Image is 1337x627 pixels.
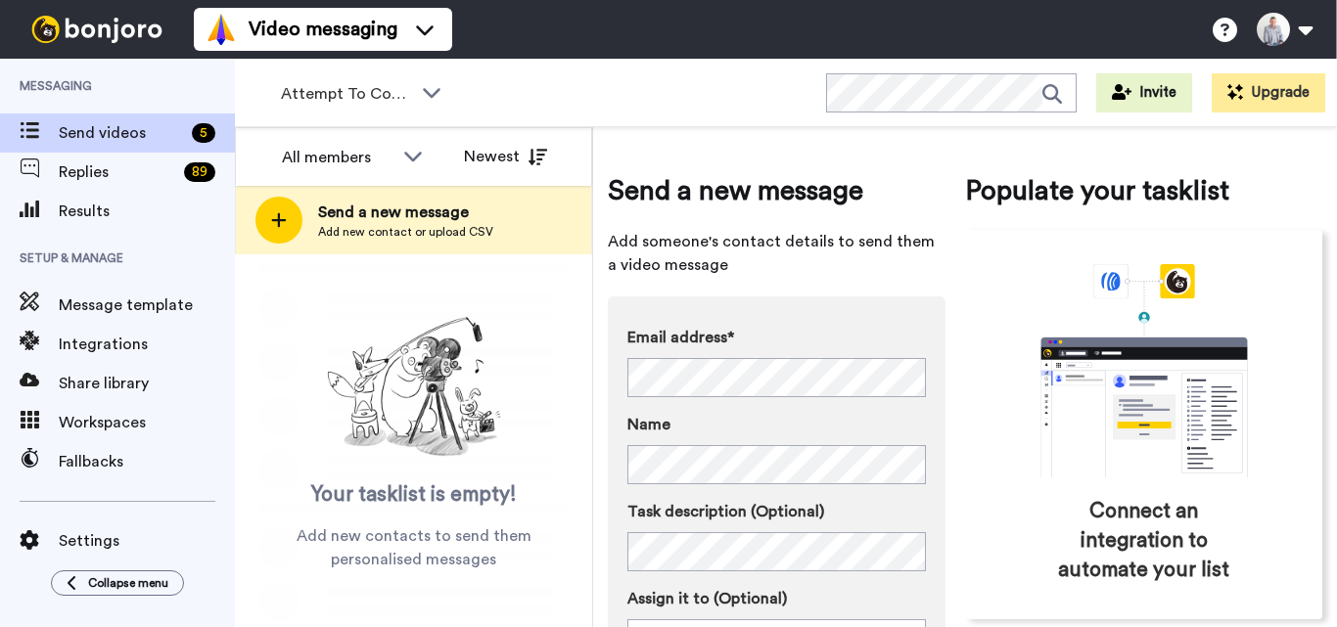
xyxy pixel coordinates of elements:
img: ready-set-action.png [316,309,512,466]
span: Fallbacks [59,450,235,473]
label: Task description (Optional) [627,500,926,523]
img: bj-logo-header-white.svg [23,16,170,43]
span: Video messaging [249,16,397,43]
span: Collapse menu [88,575,168,591]
button: Invite [1096,73,1192,112]
span: Add someone's contact details to send them a video message [608,230,945,277]
div: animation [997,264,1291,477]
span: Send a new message [608,171,945,210]
span: Populate your tasklist [965,171,1322,210]
label: Assign it to (Optional) [627,587,926,610]
span: Connect an integration to automate your list [1048,497,1239,585]
span: Settings [59,529,235,553]
label: Email address* [627,326,926,349]
span: Replies [59,160,176,184]
span: Share library [59,372,235,395]
span: Results [59,200,235,223]
span: Integrations [59,333,235,356]
button: Collapse menu [51,570,184,596]
span: Send a new message [318,201,493,224]
span: Name [627,413,670,436]
div: All members [282,146,393,169]
span: Your tasklist is empty! [311,480,517,510]
span: Message template [59,293,235,317]
button: Newest [449,137,562,176]
div: 89 [184,162,215,182]
span: Attempt To Contact 3 [281,82,412,106]
span: Workspaces [59,411,235,434]
span: Send videos [59,121,184,145]
div: 5 [192,123,215,143]
span: Add new contact or upload CSV [318,224,493,240]
span: Add new contacts to send them personalised messages [264,524,563,571]
img: vm-color.svg [206,14,237,45]
button: Upgrade [1212,73,1325,112]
